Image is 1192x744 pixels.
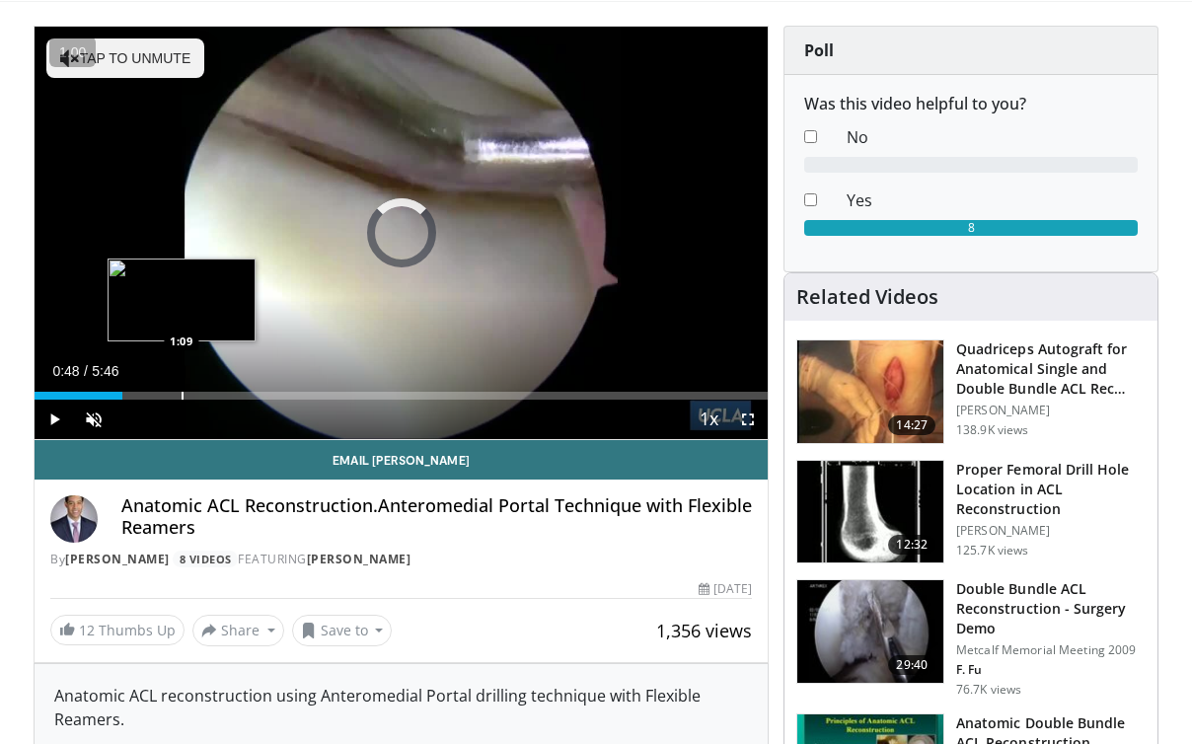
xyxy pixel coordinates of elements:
h4: Anatomic ACL Reconstruction.Anteromedial Portal Technique with Flexible Reamers [121,495,752,538]
a: 12:32 Proper Femoral Drill Hole Location in ACL Reconstruction [PERSON_NAME] 125.7K views [796,460,1146,564]
div: By FEATURING [50,551,752,568]
img: 281064_0003_1.png.150x105_q85_crop-smart_upscale.jpg [797,340,943,443]
video-js: Video Player [35,27,768,440]
span: 1,356 views [656,619,752,642]
p: F. Fu [956,662,1146,678]
h6: Was this video helpful to you? [804,95,1138,113]
img: image.jpeg [108,259,256,341]
h3: Quadriceps Autograft for Anatomical Single and Double Bundle ACL Rec… [956,339,1146,399]
dd: Yes [832,188,1153,212]
p: Metcalf Memorial Meeting 2009 [956,642,1146,658]
a: [PERSON_NAME] [307,551,411,567]
button: Fullscreen [728,400,768,439]
p: 125.7K views [956,543,1028,558]
button: Play [35,400,74,439]
a: 14:27 Quadriceps Autograft for Anatomical Single and Double Bundle ACL Rec… [PERSON_NAME] 138.9K ... [796,339,1146,444]
h3: Double Bundle ACL Reconstruction - Surgery Demo [956,579,1146,638]
a: 8 Videos [173,551,238,567]
p: 76.7K views [956,682,1021,698]
span: / [84,363,88,379]
span: 12 [79,621,95,639]
img: ffu_3.png.150x105_q85_crop-smart_upscale.jpg [797,580,943,683]
h4: Related Videos [796,285,938,309]
img: Avatar [50,495,98,543]
a: 29:40 Double Bundle ACL Reconstruction - Surgery Demo Metcalf Memorial Meeting 2009 F. Fu 76.7K v... [796,579,1146,698]
button: Share [192,615,284,646]
strong: Poll [804,39,834,61]
h3: Proper Femoral Drill Hole Location in ACL Reconstruction [956,460,1146,519]
p: [PERSON_NAME] [956,403,1146,418]
div: 8 [804,220,1138,236]
span: 5:46 [92,363,118,379]
a: [PERSON_NAME] [65,551,170,567]
span: 0:48 [52,363,79,379]
dd: No [832,125,1153,149]
div: [DATE] [699,580,752,598]
a: Email [PERSON_NAME] [35,440,768,480]
p: 138.9K views [956,422,1028,438]
span: 14:27 [888,415,935,435]
button: Playback Rate [689,400,728,439]
img: Title_01_100001165_3.jpg.150x105_q85_crop-smart_upscale.jpg [797,461,943,563]
p: [PERSON_NAME] [956,523,1146,539]
button: Save to [292,615,393,646]
button: Unmute [74,400,113,439]
div: Progress Bar [35,392,768,400]
div: Anatomic ACL reconstruction using Anteromedial Portal drilling technique with Flexible Reamers. [54,684,748,731]
span: 12:32 [888,535,935,555]
span: 29:40 [888,655,935,675]
a: 12 Thumbs Up [50,615,185,645]
button: Tap to unmute [46,38,204,78]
